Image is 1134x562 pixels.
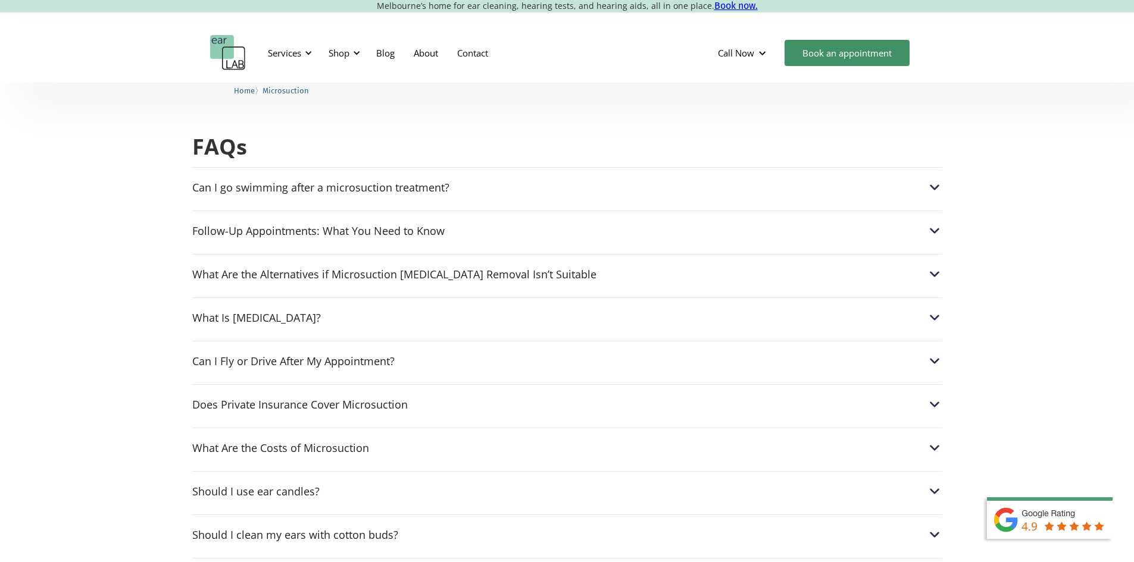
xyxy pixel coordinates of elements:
div: Follow-Up Appointments: What You Need to Know [192,225,445,237]
img: What Is Earwax? [927,310,942,325]
img: Follow-Up Appointments: What You Need to Know [927,223,942,238]
div: Should I clean my ears with cotton buds? [192,529,398,541]
div: Shop [329,47,349,59]
img: Can I Fly or Drive After My Appointment? [927,353,942,369]
div: Does Private Insurance Cover Microsuction [192,398,408,410]
div: Should I clean my ears with cotton buds?Should I clean my ears with cotton buds? [192,527,942,542]
img: Does Private Insurance Cover Microsuction [927,397,942,412]
div: Shop [321,35,364,71]
div: What Are the Costs of MicrosuctionWhat Are the Costs of Microsuction [192,440,942,456]
a: Book an appointment [785,40,910,66]
div: Does Private Insurance Cover MicrosuctionDoes Private Insurance Cover Microsuction [192,397,942,412]
div: What Are the Costs of Microsuction [192,442,369,454]
a: Microsuction [263,84,309,96]
div: What Are the Alternatives if Microsuction [MEDICAL_DATA] Removal Isn’t SuitableWhat Are the Alter... [192,266,942,282]
img: What Are the Alternatives if Microsuction Earwax Removal Isn’t Suitable [927,266,942,282]
span: Microsuction [263,86,309,95]
a: Blog [367,36,404,70]
div: Should I use ear candles? [192,485,320,497]
div: Services [268,47,301,59]
img: What Are the Costs of Microsuction [927,440,942,456]
div: Should I use ear candles?Should I use ear candles? [192,483,942,499]
a: home [210,35,246,71]
div: What Are the Alternatives if Microsuction [MEDICAL_DATA] Removal Isn’t Suitable [192,268,596,280]
a: About [404,36,448,70]
span: Home [234,86,255,95]
div: Call Now [718,47,754,59]
div: Call Now [708,35,779,71]
img: Can I go swimming after a microsuction treatment? [927,180,942,195]
div: Follow-Up Appointments: What You Need to KnowFollow-Up Appointments: What You Need to Know [192,223,942,238]
div: Can I go swimming after a microsuction treatment?Can I go swimming after a microsuction treatment? [192,180,942,195]
a: Home [234,84,255,96]
img: Should I use ear candles? [927,483,942,499]
li: 〉 [234,84,263,97]
h2: FAQs [192,133,942,161]
div: Services [261,35,315,71]
img: Should I clean my ears with cotton buds? [927,527,942,542]
a: Contact [448,36,498,70]
div: Can I go swimming after a microsuction treatment? [192,181,449,193]
div: Can I Fly or Drive After My Appointment?Can I Fly or Drive After My Appointment? [192,353,942,369]
div: What Is [MEDICAL_DATA]? [192,312,321,324]
div: What Is [MEDICAL_DATA]?What Is Earwax? [192,310,942,325]
div: Can I Fly or Drive After My Appointment? [192,355,395,367]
